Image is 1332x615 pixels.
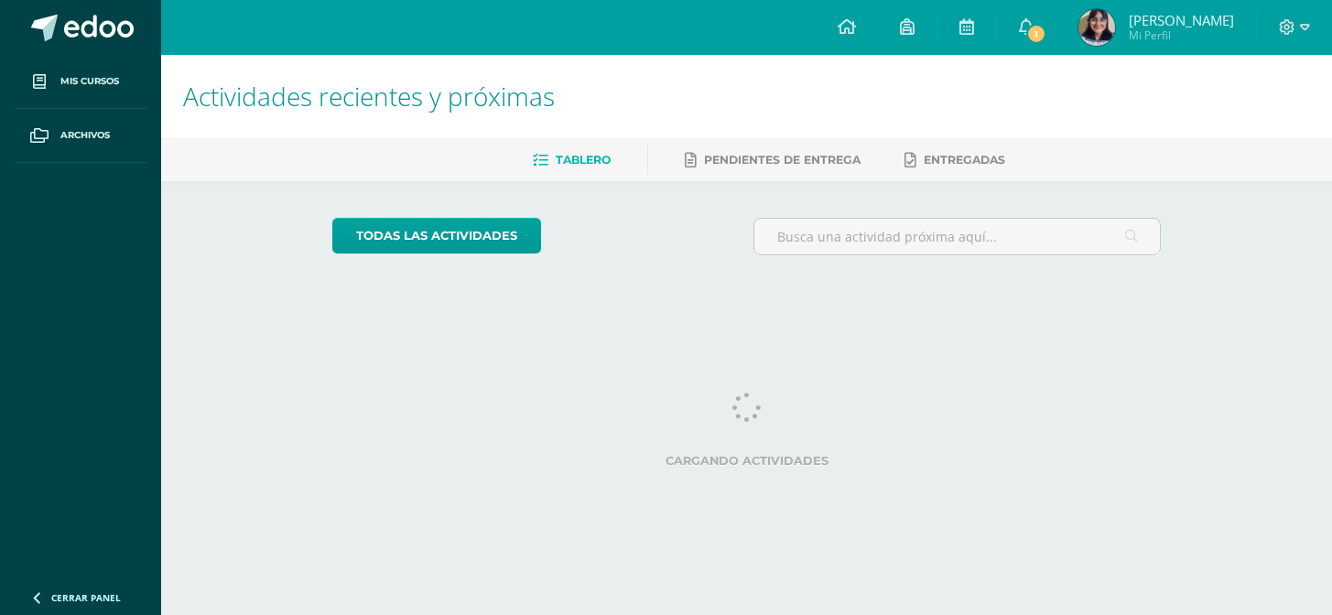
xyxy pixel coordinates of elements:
a: Entregadas [904,146,1005,175]
a: Pendientes de entrega [685,146,861,175]
a: Archivos [15,109,146,163]
a: todas las Actividades [332,218,541,254]
a: Mis cursos [15,55,146,109]
label: Cargando actividades [332,454,1161,468]
img: d6389c80849efdeca39ee3d849118100.png [1078,9,1115,46]
span: Mi Perfil [1129,27,1234,43]
span: Mis cursos [60,74,119,89]
span: Cerrar panel [51,591,121,604]
span: [PERSON_NAME] [1129,11,1234,29]
span: Archivos [60,128,110,143]
span: 1 [1026,24,1046,44]
a: Tablero [533,146,611,175]
input: Busca una actividad próxima aquí... [754,219,1160,254]
span: Actividades recientes y próximas [183,79,555,113]
span: Tablero [556,153,611,167]
span: Entregadas [924,153,1005,167]
span: Pendientes de entrega [704,153,861,167]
